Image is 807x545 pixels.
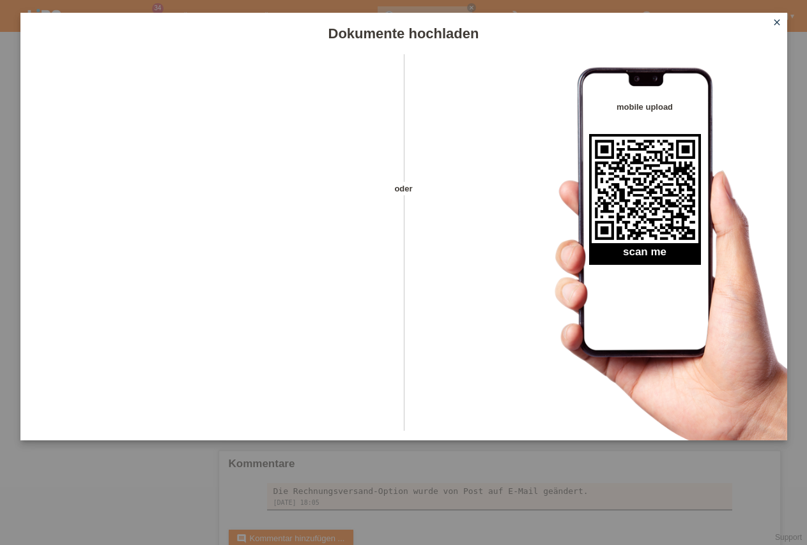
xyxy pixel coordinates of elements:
[769,16,785,31] a: close
[381,182,426,195] span: oder
[589,102,701,112] h4: mobile upload
[20,26,787,41] h1: Dokumente hochladen
[589,246,701,265] h2: scan me
[40,86,381,405] iframe: Upload
[772,17,782,27] i: close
